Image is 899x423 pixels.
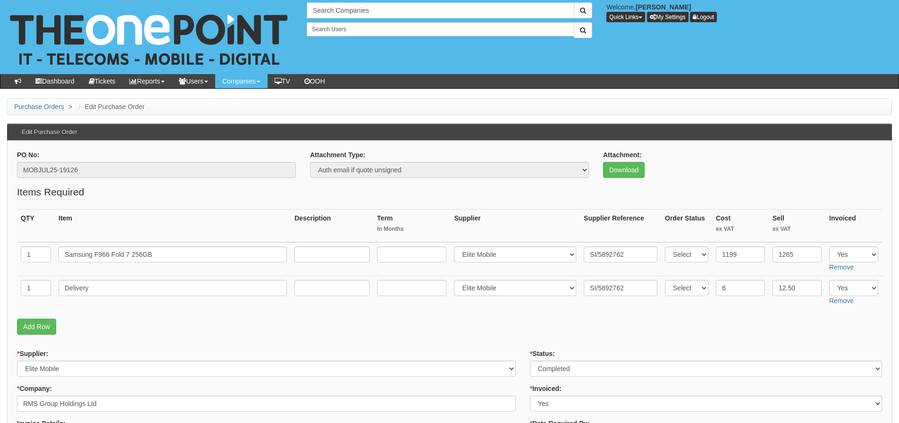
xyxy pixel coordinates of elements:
div: Welcome, [599,2,899,22]
a: Logout [690,12,717,22]
button: Quick Links [606,12,645,22]
th: Item [55,209,291,242]
a: My Settings [647,12,689,22]
th: Supplier [450,209,580,242]
small: ex VAT [716,225,765,233]
th: Sell [769,209,825,242]
th: QTY [17,209,55,242]
th: Supplier Reference [580,209,661,242]
th: Invoiced [825,209,882,242]
th: Description [291,209,373,242]
a: Remove [829,263,854,271]
a: OOH [297,74,332,88]
label: Attachment Type: [310,150,365,160]
label: Supplier: [17,349,48,358]
a: Users [172,74,215,88]
a: Remove [829,297,854,305]
a: Purchase Orders [14,103,64,110]
label: Invoiced: [530,384,562,393]
a: TV [268,74,297,88]
label: Attachment: [603,150,642,160]
input: Search Companies [307,2,574,18]
b: [PERSON_NAME] [636,3,691,11]
a: Download [603,162,645,178]
a: Companies [215,74,268,88]
a: Dashboard [28,74,82,88]
th: Cost [712,209,769,242]
th: Term [373,209,450,242]
h3: Edit Purchase Order [17,124,82,140]
a: Add Row [17,319,56,335]
a: Tickets [82,74,123,88]
small: ex VAT [773,225,822,233]
label: Company: [17,384,52,393]
th: Order Status [661,209,712,242]
legend: Items Required [17,185,84,200]
a: Reports [122,74,172,88]
label: Status: [530,349,555,358]
span: > [66,103,75,110]
input: Search Users [307,22,574,36]
label: PO No: [17,150,39,160]
li: Edit Purchase Order [76,102,145,111]
small: In Months [377,225,446,233]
